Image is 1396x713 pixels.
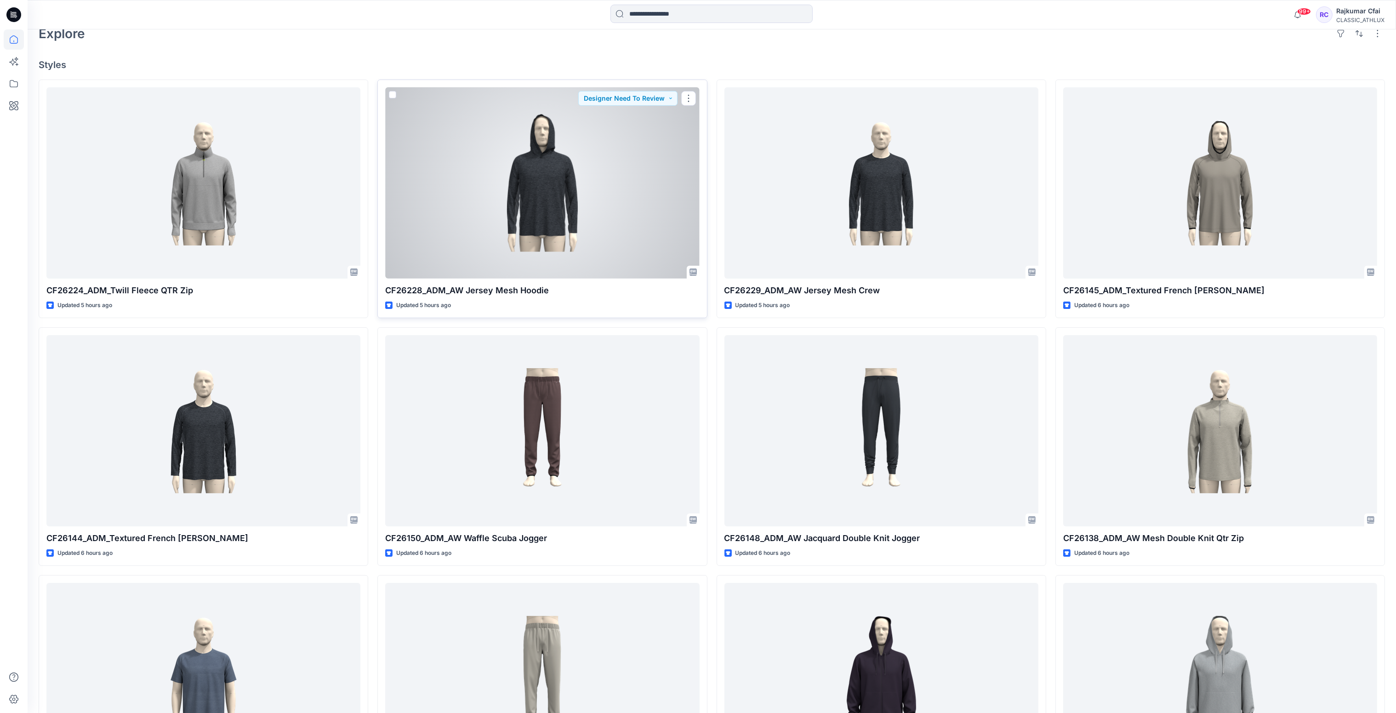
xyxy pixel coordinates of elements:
p: Updated 6 hours ago [57,548,113,558]
p: CF26150_ADM_AW Waffle Scuba Jogger [385,532,699,545]
p: Updated 6 hours ago [396,548,451,558]
p: Updated 6 hours ago [1074,301,1129,310]
a: CF26145_ADM_Textured French Terry PO Hoodie [1063,87,1377,279]
p: CF26228_ADM_AW Jersey Mesh Hoodie [385,284,699,297]
a: CF26229_ADM_AW Jersey Mesh Crew [724,87,1038,279]
p: Updated 5 hours ago [735,301,790,310]
p: CF26229_ADM_AW Jersey Mesh Crew [724,284,1038,297]
p: CF26148_ADM_AW Jacquard Double Knit Jogger [724,532,1038,545]
div: CLASSIC_ATHLUX [1336,17,1385,23]
p: CF26144_ADM_Textured French [PERSON_NAME] [46,532,360,545]
a: CF26150_ADM_AW Waffle Scuba Jogger [385,335,699,527]
p: Updated 6 hours ago [1074,548,1129,558]
h4: Styles [39,59,1385,70]
span: 99+ [1297,8,1311,15]
div: RC [1316,6,1333,23]
a: CF26138_ADM_AW Mesh Double Knit Qtr Zip [1063,335,1377,527]
p: CF26138_ADM_AW Mesh Double Knit Qtr Zip [1063,532,1377,545]
a: CF26144_ADM_Textured French Terry Crew [46,335,360,527]
div: Rajkumar Cfai [1336,6,1385,17]
p: CF26224_ADM_Twill Fleece QTR Zip [46,284,360,297]
a: CF26228_ADM_AW Jersey Mesh Hoodie [385,87,699,279]
a: CF26224_ADM_Twill Fleece QTR Zip [46,87,360,279]
h2: Explore [39,26,85,41]
p: Updated 5 hours ago [396,301,451,310]
a: CF26148_ADM_AW Jacquard Double Knit Jogger [724,335,1038,527]
p: Updated 6 hours ago [735,548,791,558]
p: CF26145_ADM_Textured French [PERSON_NAME] [1063,284,1377,297]
p: Updated 5 hours ago [57,301,112,310]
